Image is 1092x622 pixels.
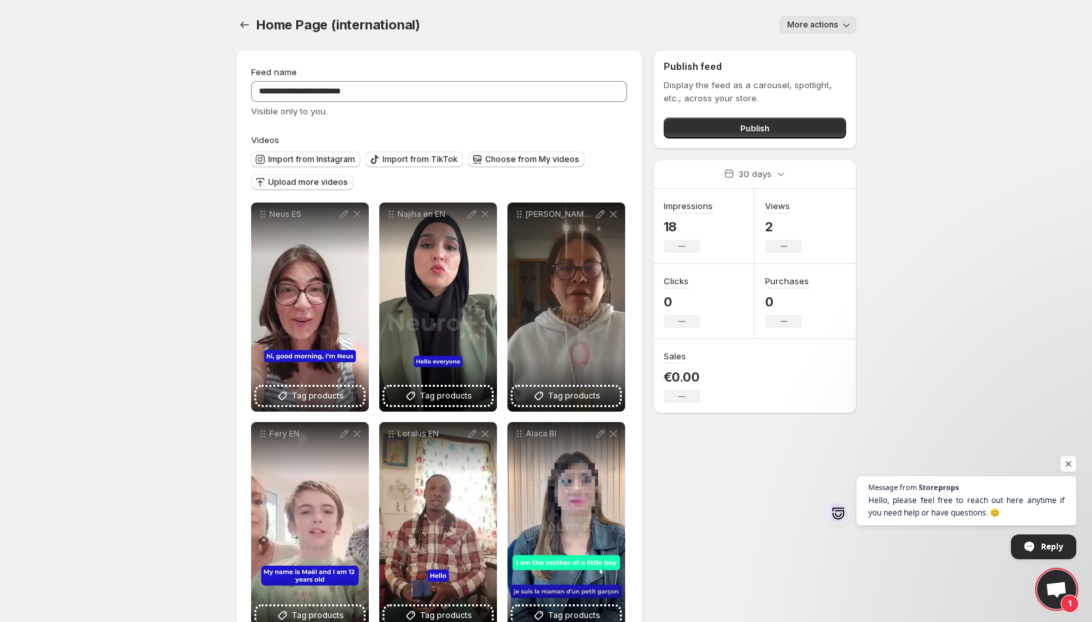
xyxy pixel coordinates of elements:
[1037,570,1076,609] div: Open chat
[765,219,802,235] p: 2
[383,154,458,165] span: Import from TikTok
[398,209,466,220] p: Najiha en EN
[507,203,625,412] div: [PERSON_NAME] en ENTag products
[268,177,348,188] span: Upload more videos
[738,167,772,180] p: 30 days
[269,209,337,220] p: Neus ES
[664,294,700,310] p: 0
[526,429,594,439] p: Alaca BI
[664,60,846,73] h2: Publish feed
[664,369,700,385] p: €0.00
[235,16,254,34] button: Settings
[251,174,353,190] button: Upload more videos
[366,152,463,167] button: Import from TikTok
[1041,535,1063,558] span: Reply
[384,387,492,405] button: Tag products
[379,203,497,412] div: Najiha en ENTag products
[664,78,846,105] p: Display the feed as a carousel, spotlight, etc., across your store.
[664,199,713,212] h3: Impressions
[256,387,364,405] button: Tag products
[868,494,1065,519] span: Hello, please feel free to reach out here anytime if you need help or have questions. 😊
[868,483,917,491] span: Message from
[251,203,369,412] div: Neus ESTag products
[526,209,594,220] p: [PERSON_NAME] en EN
[292,389,344,402] span: Tag products
[664,350,686,363] h3: Sales
[256,17,420,33] span: Home Page (international)
[292,609,344,622] span: Tag products
[420,609,472,622] span: Tag products
[513,387,620,405] button: Tag products
[468,152,585,167] button: Choose from My videos
[420,389,472,402] span: Tag products
[485,154,579,165] span: Choose from My videos
[398,429,466,439] p: Loralus EN
[548,389,600,402] span: Tag products
[765,274,809,287] h3: Purchases
[740,122,770,135] span: Publish
[251,67,297,77] span: Feed name
[919,483,959,491] span: Storeprops
[765,294,809,310] p: 0
[664,219,713,235] p: 18
[251,106,328,116] span: Visible only to you.
[787,20,838,30] span: More actions
[1061,595,1079,613] span: 1
[268,154,355,165] span: Import from Instagram
[548,609,600,622] span: Tag products
[251,152,360,167] button: Import from Instagram
[765,199,790,212] h3: Views
[269,429,337,439] p: Fery EN
[664,274,689,287] h3: Clicks
[251,135,279,145] span: Videos
[779,16,857,34] button: More actions
[664,118,846,139] button: Publish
